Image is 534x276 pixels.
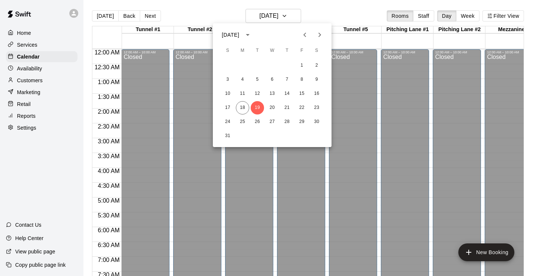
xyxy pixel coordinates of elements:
[295,59,309,72] button: 1
[280,115,294,129] button: 28
[236,87,249,100] button: 11
[310,101,323,114] button: 23
[221,129,234,143] button: 31
[310,115,323,129] button: 30
[236,101,249,114] button: 18
[266,87,279,100] button: 13
[222,31,239,39] div: [DATE]
[310,43,323,58] span: Saturday
[295,115,309,129] button: 29
[236,73,249,86] button: 4
[310,73,323,86] button: 9
[236,43,249,58] span: Monday
[221,115,234,129] button: 24
[221,87,234,100] button: 10
[266,101,279,114] button: 20
[280,87,294,100] button: 14
[280,43,294,58] span: Thursday
[251,73,264,86] button: 5
[266,115,279,129] button: 27
[310,59,323,72] button: 2
[251,43,264,58] span: Tuesday
[251,87,264,100] button: 12
[221,43,234,58] span: Sunday
[295,43,309,58] span: Friday
[236,115,249,129] button: 25
[251,101,264,114] button: 19
[312,27,327,42] button: Next month
[221,73,234,86] button: 3
[295,73,309,86] button: 8
[221,101,234,114] button: 17
[280,101,294,114] button: 21
[280,73,294,86] button: 7
[251,115,264,129] button: 26
[295,101,309,114] button: 22
[295,87,309,100] button: 15
[241,29,254,41] button: calendar view is open, switch to year view
[297,27,312,42] button: Previous month
[266,43,279,58] span: Wednesday
[310,87,323,100] button: 16
[266,73,279,86] button: 6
